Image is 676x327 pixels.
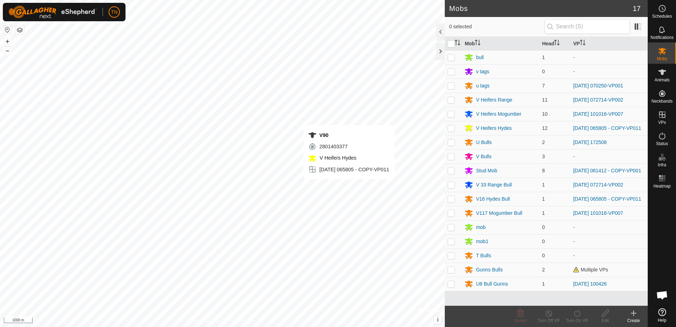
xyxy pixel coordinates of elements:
td: - [570,64,648,79]
div: V Heifers Hydes [476,125,512,132]
a: [DATE] 065805 - COPY-VP011 [573,196,641,202]
div: V117 Mogumber Bull [476,210,522,217]
span: 2 [542,267,545,272]
td: - [570,248,648,263]
p-sorticon: Activate to sort [475,41,480,46]
div: bull [476,54,484,61]
div: V90 [308,131,389,139]
div: Gunns Bulls [476,266,502,274]
th: Mob [462,37,539,51]
td: - [570,149,648,163]
div: v tags [476,68,489,75]
a: [DATE] 070250-VP001 [573,83,623,88]
a: Privacy Policy [194,318,221,324]
div: Stud Mob [476,167,497,174]
div: Open chat [652,285,673,306]
div: V 33 Range Bull [476,181,512,189]
span: 1 [542,196,545,202]
img: Gallagher Logo [8,6,97,18]
div: Create [619,317,648,324]
span: 1 [542,281,545,287]
input: Search (S) [544,19,630,34]
span: 1 [542,210,545,216]
div: mob [476,224,485,231]
span: VPs [658,120,666,125]
div: Turn On VP [563,317,591,324]
span: Mobs [657,57,667,61]
p-sorticon: Activate to sort [580,41,585,46]
div: U8 Bull Gunns [476,280,508,288]
span: Neckbands [651,99,672,103]
span: Heatmap [653,184,671,188]
span: Schedules [652,14,672,18]
span: Help [658,318,666,322]
span: 10 [542,111,548,117]
a: [DATE] 065805 - COPY-VP011 [573,125,641,131]
div: V16 Hydes Bull [476,195,510,203]
div: T Bulls [476,252,491,259]
span: 7 [542,83,545,88]
th: Head [539,37,570,51]
a: [DATE] 172508 [573,139,607,145]
a: [DATE] 072714-VP002 [573,97,623,103]
p-sorticon: Activate to sort [554,41,560,46]
p-sorticon: Activate to sort [455,41,460,46]
div: 2801403377 [308,142,389,151]
span: Delete [514,318,527,323]
span: 17 [633,3,641,14]
div: V Heifers Range [476,96,512,104]
span: 0 [542,253,545,258]
th: VP [570,37,648,51]
span: Infra [658,163,666,167]
span: V Heifers Hydes [318,155,356,161]
div: V Bulls [476,153,491,160]
span: 0 [542,69,545,74]
a: [DATE] 072714-VP002 [573,182,623,188]
div: Turn Off VP [535,317,563,324]
span: 0 [542,224,545,230]
span: Multiple VPs [573,267,608,272]
a: Help [648,305,676,325]
span: 3 [542,154,545,159]
button: Map Layers [16,26,24,34]
a: [DATE] 101016-VP007 [573,210,623,216]
td: - [570,234,648,248]
span: 12 [542,125,548,131]
div: u tags [476,82,489,90]
span: TN [111,8,118,16]
a: [DATE] 101016-VP007 [573,111,623,117]
button: – [3,46,12,55]
span: 1 [542,54,545,60]
div: U Bulls [476,139,491,146]
span: 1 [542,182,545,188]
span: i [437,317,438,323]
span: 2 [542,139,545,145]
button: Reset Map [3,25,12,34]
div: [DATE] 065805 - COPY-VP011 [308,165,389,174]
button: + [3,37,12,46]
h2: Mobs [449,4,633,13]
span: 11 [542,97,548,103]
td: - [570,50,648,64]
td: - [570,220,648,234]
span: 0 [542,239,545,244]
button: i [434,316,442,324]
div: mob1 [476,238,488,245]
a: [DATE] 061412 - COPY-VP001 [573,168,641,173]
span: Animals [654,78,670,82]
span: 0 selected [449,23,544,30]
a: [DATE] 100426 [573,281,607,287]
span: 8 [542,168,545,173]
span: Status [656,142,668,146]
a: Contact Us [229,318,250,324]
div: V Heifers Mogumber [476,110,521,118]
span: Notifications [651,35,674,40]
div: Edit [591,317,619,324]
